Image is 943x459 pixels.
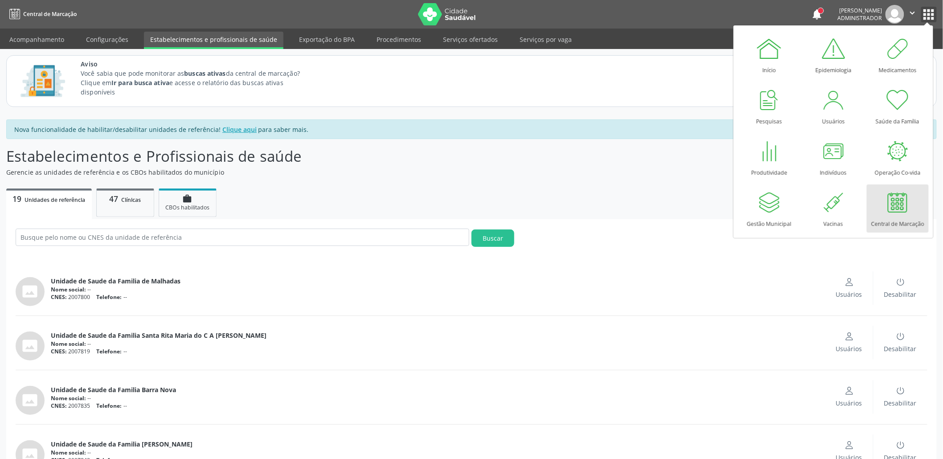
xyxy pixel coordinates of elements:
span: Unidade de Saude da Familia de Malhadas [51,276,180,286]
a: Vacinas [803,184,865,232]
a: Início [738,31,800,78]
button: Buscar [471,229,514,247]
a: Indivíduos [803,133,865,181]
img: Imagem de CalloutCard [17,61,68,101]
button:  [904,5,921,24]
a: Estabelecimentos e profissionais de saúde [144,32,283,49]
p: Gerencie as unidades de referência e os CBOs habilitados do município [6,168,658,177]
span: Nome social: [51,340,86,348]
div: -- [51,394,825,402]
span: Unidades de referência [25,196,86,204]
span: Telefone: [97,293,122,301]
span: Aviso [81,59,316,69]
button: apps [921,7,937,22]
i: photo_size_select_actual [22,392,38,408]
span: Telefone: [97,348,122,355]
a: Clique aqui [221,125,258,134]
a: Operação Co-vida [867,133,929,181]
span: 47 [109,193,118,204]
span: Desabilitar [884,290,917,299]
u: Clique aqui [222,125,257,134]
a: Central de Marcação [6,7,77,21]
strong: buscas ativas [184,69,225,78]
span: CNES: [51,293,67,301]
a: Pesquisas [738,82,800,130]
a: Exportação do BPA [293,32,361,47]
ion-icon: power outline [896,332,905,341]
ion-icon: power outline [896,386,905,395]
span: Desabilitar [884,398,917,408]
div: -- [51,286,825,293]
span: Clínicas [121,196,141,204]
strong: Ir para busca ativa [111,78,169,87]
span: Unidade de Saude da Familia [PERSON_NAME] [51,439,193,449]
span: CBOs habilitados [165,204,209,211]
span: Unidade de Saude da Familia Santa Rita Maria do C A [PERSON_NAME] [51,331,266,340]
a: Serviços por vaga [513,32,578,47]
button: notifications [811,8,824,20]
p: Estabelecimentos e Profissionais de saúde [6,145,658,168]
span: CNES: [51,348,67,355]
ion-icon: power outline [896,441,905,450]
span: Nome social: [51,286,86,293]
span: Nome social: [51,449,86,456]
i:  [908,8,918,18]
a: Procedimentos [370,32,427,47]
div: [PERSON_NAME] [838,7,882,14]
a: Acompanhamento [3,32,70,47]
div: Nova funcionalidade de habilitar/desabilitar unidades de referência! para saber mais. [6,119,937,139]
span: Usuários [836,344,862,353]
div: 2007835 -- [51,402,825,410]
a: Usuários [803,82,865,130]
input: Busque pelo nome ou CNES da unidade de referência [16,229,469,246]
i: photo_size_select_actual [22,338,38,354]
ion-icon: person outline [845,278,854,287]
a: Produtividade [738,133,800,181]
ion-icon: person outline [845,332,854,341]
span: Nome social: [51,394,86,402]
span: Central de Marcação [23,10,77,18]
a: Epidemiologia [803,31,865,78]
span: Usuários [836,398,862,408]
img: img [886,5,904,24]
span: Unidade de Saude da Familia Barra Nova [51,385,176,394]
i: photo_size_select_actual [22,283,38,299]
span: Telefone: [97,402,122,410]
ion-icon: power outline [896,278,905,287]
span: Administrador [838,14,882,22]
a: Saúde da Família [867,82,929,130]
a: Configurações [80,32,135,47]
div: -- [51,340,825,348]
i: work [183,194,193,204]
a: Medicamentos [867,31,929,78]
a: Serviços ofertados [437,32,504,47]
ion-icon: person outline [845,386,854,395]
p: Você sabia que pode monitorar as da central de marcação? Clique em e acesse o relatório das busca... [81,69,316,97]
div: -- [51,449,825,456]
span: CNES: [51,402,67,410]
ion-icon: person outline [845,441,854,450]
a: Central de Marcação [867,184,929,232]
div: 2007819 -- [51,348,825,355]
a: Gestão Municipal [738,184,800,232]
span: 19 [12,193,21,204]
span: Desabilitar [884,344,917,353]
div: 2007800 -- [51,293,825,301]
span: Usuários [836,290,862,299]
